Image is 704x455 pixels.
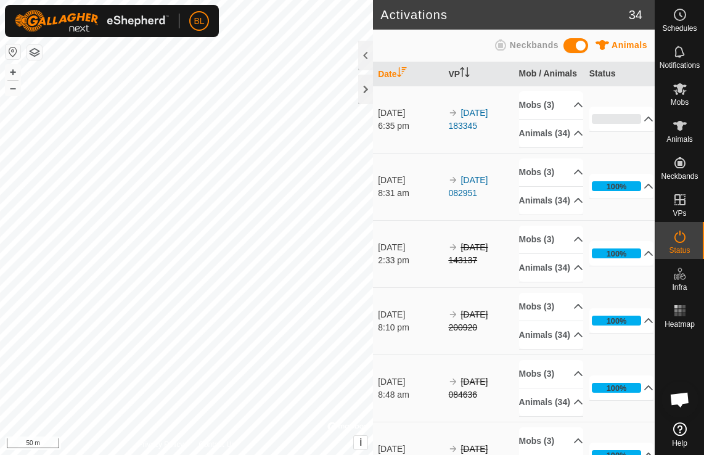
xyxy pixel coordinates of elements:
[592,316,642,326] div: 100%
[138,439,184,450] a: Privacy Policy
[669,247,690,254] span: Status
[519,360,584,388] p-accordion-header: Mobs (3)
[448,108,488,131] a: [DATE] 183345
[519,321,584,349] p-accordion-header: Animals (34)
[448,175,488,198] a: [DATE] 082951
[378,321,443,334] div: 8:10 pm
[519,254,584,282] p-accordion-header: Animals (34)
[589,375,654,400] p-accordion-header: 100%
[194,15,204,28] span: BL
[448,309,488,332] s: [DATE] 200920
[661,381,698,418] div: Open chat
[519,91,584,119] p-accordion-header: Mobs (3)
[673,210,686,217] span: VPs
[589,107,654,131] p-accordion-header: 0%
[510,40,559,50] span: Neckbands
[514,62,584,86] th: Mob / Animals
[380,7,629,22] h2: Activations
[519,158,584,186] p-accordion-header: Mobs (3)
[448,444,458,454] img: arrow
[666,136,693,143] span: Animals
[589,308,654,333] p-accordion-header: 100%
[359,437,362,448] span: i
[6,44,20,59] button: Reset Map
[519,388,584,416] p-accordion-header: Animals (34)
[607,181,627,192] div: 100%
[6,81,20,96] button: –
[443,62,514,86] th: VP
[448,242,458,252] img: arrow
[655,417,704,452] a: Help
[378,254,443,267] div: 2:33 pm
[378,107,443,120] div: [DATE]
[519,226,584,253] p-accordion-header: Mobs (3)
[671,99,689,106] span: Mobs
[354,436,367,449] button: i
[607,382,627,394] div: 100%
[589,174,654,199] p-accordion-header: 100%
[584,62,655,86] th: Status
[629,6,642,24] span: 34
[662,25,697,32] span: Schedules
[589,241,654,266] p-accordion-header: 100%
[672,440,687,447] span: Help
[373,62,443,86] th: Date
[397,69,407,79] p-sorticon: Activate to sort
[378,241,443,254] div: [DATE]
[378,120,443,133] div: 6:35 pm
[15,10,169,32] img: Gallagher Logo
[519,427,584,455] p-accordion-header: Mobs (3)
[378,388,443,401] div: 8:48 am
[460,69,470,79] p-sorticon: Activate to sort
[378,308,443,321] div: [DATE]
[448,242,488,265] s: [DATE] 143137
[448,175,458,185] img: arrow
[612,40,647,50] span: Animals
[6,65,20,80] button: +
[660,62,700,69] span: Notifications
[672,284,687,291] span: Infra
[199,439,235,450] a: Contact Us
[519,120,584,147] p-accordion-header: Animals (34)
[665,321,695,328] span: Heatmap
[448,309,458,319] img: arrow
[519,293,584,321] p-accordion-header: Mobs (3)
[448,108,458,118] img: arrow
[448,377,488,400] s: [DATE] 084636
[592,248,642,258] div: 100%
[592,114,642,124] div: 0%
[607,315,627,327] div: 100%
[378,375,443,388] div: [DATE]
[607,248,627,260] div: 100%
[378,174,443,187] div: [DATE]
[519,187,584,215] p-accordion-header: Animals (34)
[378,187,443,200] div: 8:31 am
[448,377,458,387] img: arrow
[592,383,642,393] div: 100%
[661,173,698,180] span: Neckbands
[27,45,42,60] button: Map Layers
[592,181,642,191] div: 100%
